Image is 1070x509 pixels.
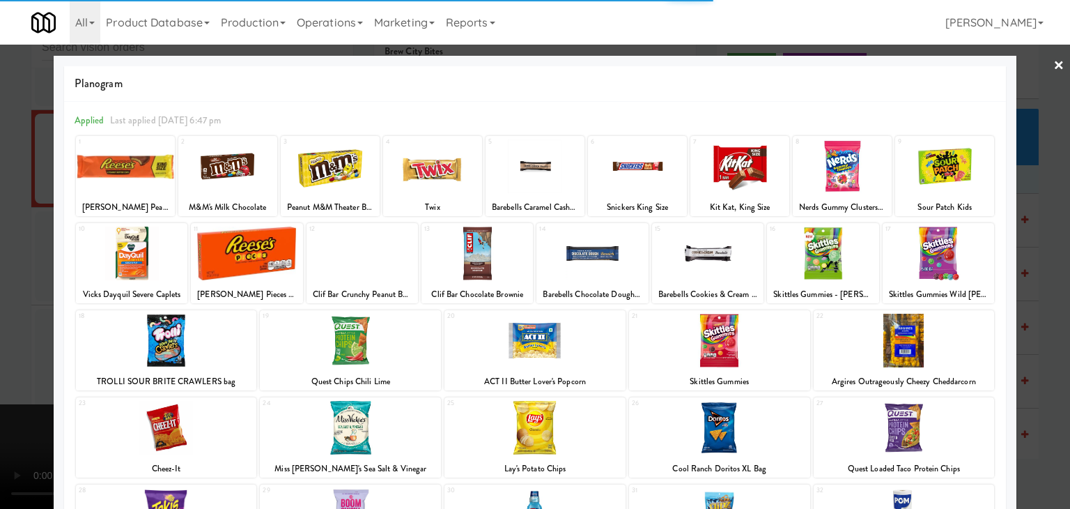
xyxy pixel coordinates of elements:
[178,199,277,216] div: M&M's Milk Chocolate
[31,10,56,35] img: Micromart
[629,310,810,390] div: 21Skittles Gummies
[814,460,995,478] div: Quest Loaded Taco Protein Chips
[652,223,763,303] div: 15Barebells Cookies & Cream Protein Bar
[78,286,185,303] div: Vicks Dayquil Severe Caplets
[488,199,582,216] div: Barebells Caramel Cashew Protein Bar
[631,460,808,478] div: Cool Ranch Doritos XL Bag
[536,223,648,303] div: 14Barebells Chocolate Dough Protein Bar
[895,136,994,216] div: 9Sour Patch Kids
[629,397,810,478] div: 26Cool Ranch Doritos XL Bag
[79,485,166,496] div: 28
[76,460,257,478] div: Cheez-It
[632,485,720,496] div: 31
[75,73,995,94] span: Planogram
[1053,45,1064,88] a: ×
[262,373,439,390] div: Quest Chips Chili Lime
[631,373,808,390] div: Skittles Gummies
[895,199,994,216] div: Sour Patch Kids
[632,397,720,409] div: 26
[194,223,247,235] div: 11
[444,373,626,390] div: ACT II Butter Lover's Popcorn
[385,199,480,216] div: Twix
[654,286,761,303] div: Barebells Cookies & Cream Protein Bar
[897,199,992,216] div: Sour Patch Kids
[814,310,995,390] div: 22Argires Outrageously Cheezy Cheddarcorn
[588,136,687,216] div: 6Snickers King Size
[632,310,720,322] div: 21
[79,397,166,409] div: 23
[283,199,378,216] div: Peanut M&M Theater Box
[767,223,878,303] div: 16Skittles Gummies - [PERSON_NAME]
[110,114,222,127] span: Last applied [DATE] 6:47 pm
[281,136,380,216] div: 3Peanut M&M Theater Box
[263,485,350,496] div: 29
[263,310,350,322] div: 19
[444,397,626,478] div: 25Lay's Potato Chips
[883,286,994,303] div: Skittles Gummies Wild [PERSON_NAME]
[421,223,533,303] div: 13Clif Bar Chocolate Brownie
[690,199,789,216] div: Kit Kat, King Size
[307,286,418,303] div: Clif Bar Crunchy Peanut Butter
[538,286,646,303] div: Barebells Chocolate Dough Protein Bar
[770,223,823,235] div: 16
[767,286,878,303] div: Skittles Gummies - [PERSON_NAME]
[76,136,175,216] div: 1[PERSON_NAME] Peanut Butter Cup King Size
[191,223,302,303] div: 11[PERSON_NAME] Pieces Box
[76,310,257,390] div: 18TROLLI SOUR BRITE CRAWLERS bag
[307,223,418,303] div: 12Clif Bar Crunchy Peanut Butter
[447,397,535,409] div: 25
[885,223,938,235] div: 17
[79,136,125,148] div: 1
[191,286,302,303] div: [PERSON_NAME] Pieces Box
[883,223,994,303] div: 17Skittles Gummies Wild [PERSON_NAME]
[76,397,257,478] div: 23Cheez-It
[447,310,535,322] div: 20
[309,286,416,303] div: Clif Bar Crunchy Peanut Butter
[629,373,810,390] div: Skittles Gummies
[486,136,584,216] div: 5Barebells Caramel Cashew Protein Bar
[793,136,892,216] div: 8Nerds Gummy Clusters Rainbow
[690,136,789,216] div: 7Kit Kat, King Size
[655,223,708,235] div: 15
[263,397,350,409] div: 24
[78,373,255,390] div: TROLLI SOUR BRITE CRAWLERS bag
[816,397,904,409] div: 27
[486,199,584,216] div: Barebells Caramel Cashew Protein Bar
[260,310,441,390] div: 19Quest Chips Chili Lime
[816,460,993,478] div: Quest Loaded Taco Protein Chips
[424,286,531,303] div: Clif Bar Chocolate Brownie
[178,136,277,216] div: 2M&M's Milk Chocolate
[424,223,477,235] div: 13
[447,373,623,390] div: ACT II Butter Lover's Popcorn
[78,199,173,216] div: [PERSON_NAME] Peanut Butter Cup King Size
[260,460,441,478] div: Miss [PERSON_NAME]'s Sea Salt & Vinegar
[260,373,441,390] div: Quest Chips Chili Lime
[386,136,433,148] div: 4
[590,199,685,216] div: Snickers King Size
[447,485,535,496] div: 30
[795,199,890,216] div: Nerds Gummy Clusters Rainbow
[814,373,995,390] div: Argires Outrageously Cheezy Cheddarcorn
[539,223,592,235] div: 14
[75,114,104,127] span: Applied
[591,136,637,148] div: 6
[796,136,842,148] div: 8
[816,373,993,390] div: Argires Outrageously Cheezy Cheddarcorn
[79,310,166,322] div: 18
[383,136,482,216] div: 4Twix
[629,460,810,478] div: Cool Ranch Doritos XL Bag
[693,136,740,148] div: 7
[281,199,380,216] div: Peanut M&M Theater Box
[444,460,626,478] div: Lay's Potato Chips
[260,397,441,478] div: 24Miss [PERSON_NAME]'s Sea Salt & Vinegar
[262,460,439,478] div: Miss [PERSON_NAME]'s Sea Salt & Vinegar
[193,286,300,303] div: [PERSON_NAME] Pieces Box
[488,136,535,148] div: 5
[76,199,175,216] div: [PERSON_NAME] Peanut Butter Cup King Size
[78,460,255,478] div: Cheez-It
[885,286,992,303] div: Skittles Gummies Wild [PERSON_NAME]
[447,460,623,478] div: Lay's Potato Chips
[793,199,892,216] div: Nerds Gummy Clusters Rainbow
[383,199,482,216] div: Twix
[588,199,687,216] div: Snickers King Size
